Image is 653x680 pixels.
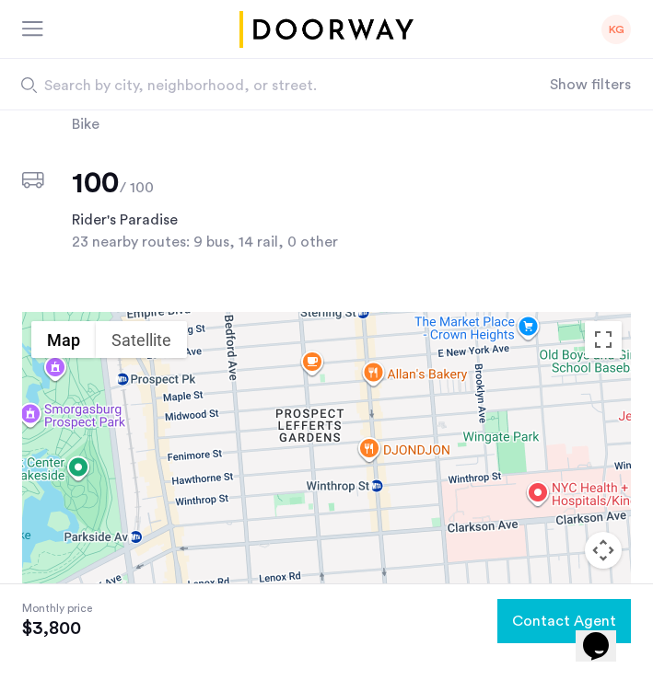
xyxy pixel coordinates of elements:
[497,599,631,643] button: button
[96,321,187,358] button: Show satellite imagery
[585,321,622,358] button: Toggle fullscreen view
[72,209,631,231] span: Rider's Paradise
[22,599,92,617] span: Monthly price
[72,168,119,198] span: 100
[585,532,622,569] button: Map camera controls
[72,231,631,253] span: 23 nearby routes: 9 bus, 14 rail, 0 other
[22,172,44,189] img: score
[576,606,635,662] iframe: chat widget
[72,113,631,135] span: Bike
[237,11,417,48] a: Cazamio logo
[31,321,96,358] button: Show street map
[512,610,616,632] span: Contact Agent
[601,15,631,44] div: KG
[44,75,484,97] span: Search by city, neighborhood, or street.
[22,617,92,640] span: $3,800
[237,11,417,48] img: logo
[120,180,154,195] span: / 100
[550,74,631,96] button: Show or hide filters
